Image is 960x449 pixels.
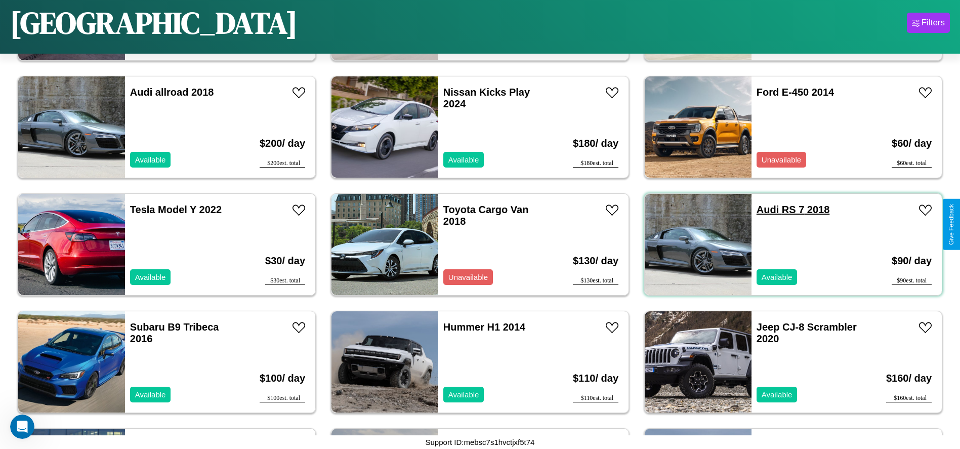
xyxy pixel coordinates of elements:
[10,415,34,439] iframe: Intercom live chat
[757,87,834,98] a: Ford E-450 2014
[443,87,530,109] a: Nissan Kicks Play 2024
[135,270,166,284] p: Available
[762,153,801,167] p: Unavailable
[10,2,298,44] h1: [GEOGRAPHIC_DATA]
[922,18,945,28] div: Filters
[443,204,529,227] a: Toyota Cargo Van 2018
[426,435,535,449] p: Support ID: mebsc7s1hvctjxf5t74
[130,204,222,215] a: Tesla Model Y 2022
[260,394,305,402] div: $ 100 est. total
[135,153,166,167] p: Available
[892,277,932,285] div: $ 90 est. total
[757,321,857,344] a: Jeep CJ-8 Scrambler 2020
[265,277,305,285] div: $ 30 est. total
[886,394,932,402] div: $ 160 est. total
[948,204,955,245] div: Give Feedback
[130,87,214,98] a: Audi allroad 2018
[135,388,166,401] p: Available
[260,128,305,159] h3: $ 200 / day
[892,245,932,277] h3: $ 90 / day
[573,128,618,159] h3: $ 180 / day
[573,159,618,168] div: $ 180 est. total
[892,128,932,159] h3: $ 60 / day
[762,270,792,284] p: Available
[907,13,950,33] button: Filters
[130,321,219,344] a: Subaru B9 Tribeca 2016
[886,362,932,394] h3: $ 160 / day
[762,388,792,401] p: Available
[757,204,830,215] a: Audi RS 7 2018
[260,159,305,168] div: $ 200 est. total
[265,245,305,277] h3: $ 30 / day
[443,321,525,333] a: Hummer H1 2014
[260,362,305,394] h3: $ 100 / day
[573,245,618,277] h3: $ 130 / day
[448,388,479,401] p: Available
[573,277,618,285] div: $ 130 est. total
[573,394,618,402] div: $ 110 est. total
[448,270,488,284] p: Unavailable
[573,362,618,394] h3: $ 110 / day
[448,153,479,167] p: Available
[892,159,932,168] div: $ 60 est. total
